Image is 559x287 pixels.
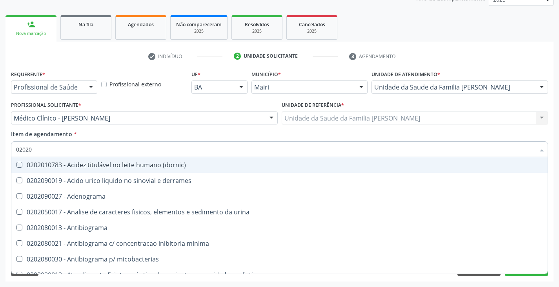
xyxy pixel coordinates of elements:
div: 0202080013 - Antibiograma [16,225,543,231]
span: Item de agendamento [11,130,72,138]
div: Nova marcação [11,31,51,37]
div: 0302020012 - Atendimento fisioterapêutico de paciente com cuidados paliativos [16,272,543,278]
div: 2025 [176,28,222,34]
label: Unidade de atendimento [371,68,440,80]
label: Requerente [11,68,45,80]
label: Profissional externo [109,80,161,88]
div: 2025 [237,28,277,34]
div: 0202010783 - Acidez titulável no leite humano (dornic) [16,162,543,168]
span: Médico Clínico - [PERSON_NAME] [14,114,262,122]
div: 0202080021 - Antibiograma c/ concentracao inibitoria minima [16,240,543,247]
span: Resolvidos [245,21,269,28]
label: UF [191,68,200,80]
div: 0202090027 - Adenograma [16,193,543,199]
span: BA [194,83,231,91]
div: 0202050017 - Analise de caracteres fisicos, elementos e sedimento da urina [16,209,543,215]
span: Na fila [78,21,93,28]
span: Não compareceram [176,21,222,28]
label: Profissional Solicitante [11,99,81,112]
div: 2 [234,53,241,60]
span: Agendados [128,21,154,28]
span: Unidade da Saude da Familia [PERSON_NAME] [374,83,532,91]
span: Mairi [254,83,351,91]
div: 0202090019 - Acido urico liquido no sinovial e derrames [16,177,543,184]
label: Município [251,68,281,80]
label: Unidade de referência [282,99,344,112]
input: Buscar por procedimentos [16,141,535,157]
span: Cancelados [299,21,325,28]
div: person_add [27,20,35,29]
div: 2025 [292,28,331,34]
div: 0202080030 - Antibiograma p/ micobacterias [16,256,543,262]
span: Profissional de Saúde [14,83,81,91]
div: Unidade solicitante [244,53,298,60]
